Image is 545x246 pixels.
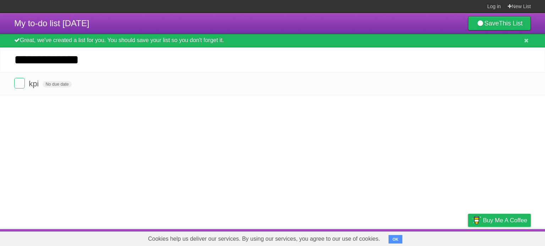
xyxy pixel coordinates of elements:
[14,78,25,88] label: Done
[29,79,40,88] span: kpi
[141,232,387,246] span: Cookies help us deliver our services. By using our services, you agree to our use of cookies.
[43,81,71,87] span: No due date
[486,231,531,244] a: Suggest a feature
[374,231,389,244] a: About
[397,231,426,244] a: Developers
[468,214,531,227] a: Buy me a coffee
[14,18,89,28] span: My to-do list [DATE]
[472,214,481,226] img: Buy me a coffee
[389,235,402,244] button: OK
[435,231,450,244] a: Terms
[483,214,527,227] span: Buy me a coffee
[468,16,531,30] a: SaveThis List
[459,231,477,244] a: Privacy
[499,20,523,27] b: This List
